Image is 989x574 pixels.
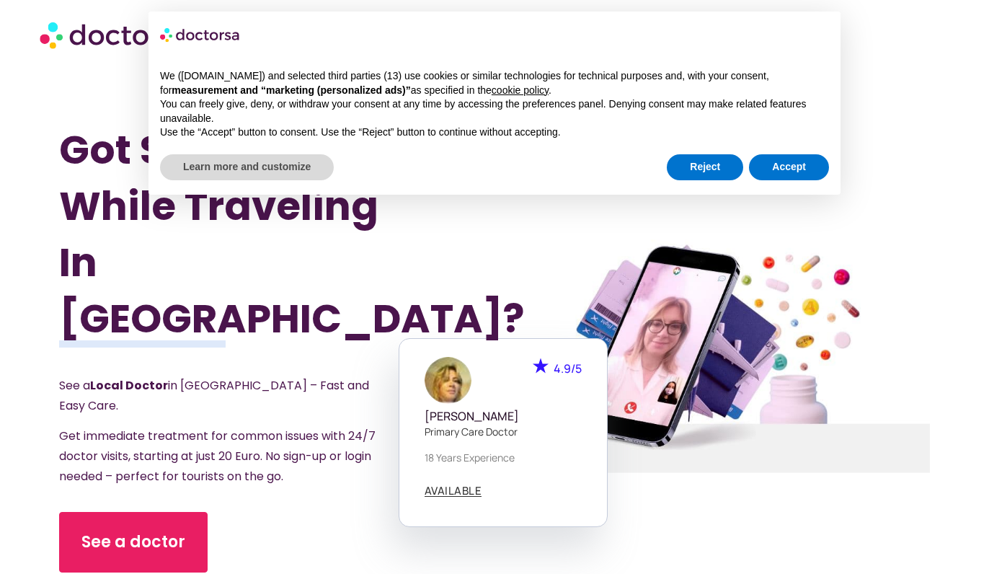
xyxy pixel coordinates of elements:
span: AVAILABLE [425,485,482,496]
p: You can freely give, deny, or withdraw your consent at any time by accessing the preferences pane... [160,97,829,125]
p: We ([DOMAIN_NAME]) and selected third parties (13) use cookies or similar technologies for techni... [160,69,829,97]
h5: [PERSON_NAME] [425,410,582,423]
p: Primary care doctor [425,424,582,439]
span: Get immediate treatment for common issues with 24/7 doctor visits, starting at just 20 Euro. No s... [59,428,376,485]
span: 4.9/5 [554,361,582,376]
p: 18 years experience [425,450,582,465]
p: Use the “Accept” button to consent. Use the “Reject” button to continue without accepting. [160,125,829,140]
h1: Got Sick While Traveling In [GEOGRAPHIC_DATA]? [59,122,429,347]
span: See a in [GEOGRAPHIC_DATA] – Fast and Easy Care. [59,377,369,414]
a: cookie policy [492,84,549,96]
button: Accept [749,154,829,180]
a: See a doctor [59,512,208,573]
strong: Local Doctor [90,377,168,394]
img: logo [160,23,241,46]
strong: measurement and “marketing (personalized ads)” [172,84,410,96]
span: See a doctor [81,531,185,554]
button: Reject [667,154,743,180]
a: AVAILABLE [425,485,482,497]
button: Learn more and customize [160,154,334,180]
